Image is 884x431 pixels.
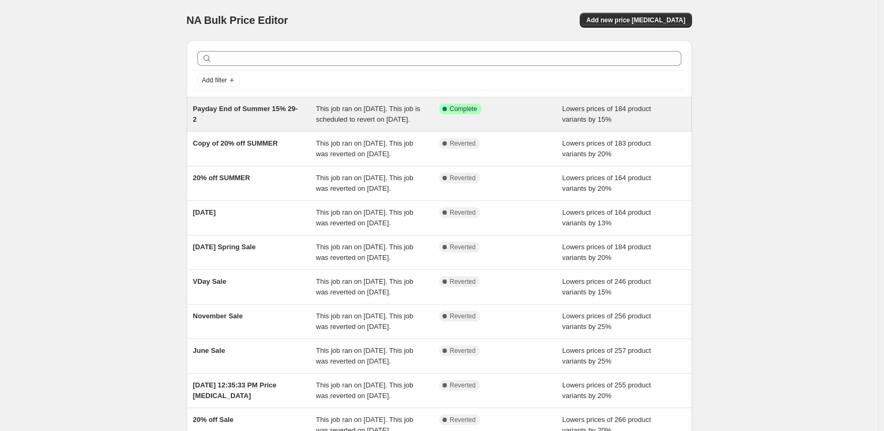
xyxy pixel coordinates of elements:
[450,243,476,251] span: Reverted
[562,381,651,400] span: Lowers prices of 255 product variants by 20%
[450,347,476,355] span: Reverted
[193,243,256,251] span: [DATE] Spring Sale
[316,105,420,123] span: This job ran on [DATE]. This job is scheduled to revert on [DATE].
[450,139,476,148] span: Reverted
[562,243,651,261] span: Lowers prices of 184 product variants by 20%
[562,174,651,192] span: Lowers prices of 164 product variants by 20%
[562,312,651,331] span: Lowers prices of 256 product variants by 25%
[187,14,288,26] span: NA Bulk Price Editor
[450,312,476,320] span: Reverted
[197,74,240,87] button: Add filter
[562,105,651,123] span: Lowers prices of 184 product variants by 15%
[193,105,298,123] span: Payday End of Summer 15% 29-2
[193,381,277,400] span: [DATE] 12:35:33 PM Price [MEDICAL_DATA]
[562,277,651,296] span: Lowers prices of 246 product variants by 15%
[316,243,413,261] span: This job ran on [DATE]. This job was reverted on [DATE].
[580,13,691,28] button: Add new price [MEDICAL_DATA]
[193,347,226,354] span: June Sale
[316,347,413,365] span: This job ran on [DATE]. This job was reverted on [DATE].
[586,16,685,24] span: Add new price [MEDICAL_DATA]
[450,208,476,217] span: Reverted
[562,347,651,365] span: Lowers prices of 257 product variants by 25%
[316,208,413,227] span: This job ran on [DATE]. This job was reverted on [DATE].
[193,312,243,320] span: November Sale
[193,174,251,182] span: 20% off SUMMER
[316,174,413,192] span: This job ran on [DATE]. This job was reverted on [DATE].
[450,381,476,390] span: Reverted
[562,139,651,158] span: Lowers prices of 183 product variants by 20%
[193,208,216,216] span: [DATE]
[450,416,476,424] span: Reverted
[202,76,227,84] span: Add filter
[450,105,477,113] span: Complete
[450,174,476,182] span: Reverted
[450,277,476,286] span: Reverted
[193,139,278,147] span: Copy of 20% off SUMMER
[316,381,413,400] span: This job ran on [DATE]. This job was reverted on [DATE].
[316,312,413,331] span: This job ran on [DATE]. This job was reverted on [DATE].
[193,277,227,285] span: VDay Sale
[562,208,651,227] span: Lowers prices of 164 product variants by 13%
[193,416,234,424] span: 20% off Sale
[316,277,413,296] span: This job ran on [DATE]. This job was reverted on [DATE].
[316,139,413,158] span: This job ran on [DATE]. This job was reverted on [DATE].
